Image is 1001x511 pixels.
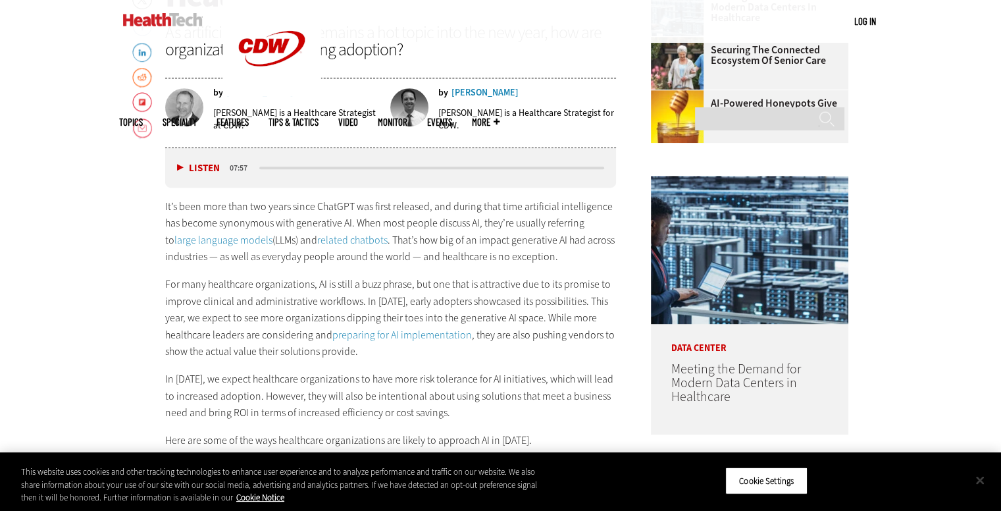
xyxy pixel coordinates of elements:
p: Data Center [651,324,848,353]
button: Listen [177,163,220,173]
p: In [DATE], we expect healthcare organizations to have more risk tolerance for AI initiatives, whi... [165,371,617,421]
p: It’s been more than two years since ChatGPT was first released, and during that time artificial i... [165,198,617,265]
img: engineer with laptop overlooking data center [651,176,848,324]
a: Tips & Tactics [269,117,319,127]
button: Cookie Settings [725,467,808,495]
a: Video [338,117,358,127]
a: More information about your privacy [236,492,284,503]
div: This website uses cookies and other tracking technologies to enhance user experience and to analy... [21,466,551,504]
img: jar of honey with a honey dipper [651,90,704,143]
div: duration [228,162,257,174]
a: Log in [854,15,876,27]
img: Home [123,13,203,26]
div: media player [165,148,617,188]
a: large language models [174,233,272,247]
a: preparing for AI implementation [332,328,472,342]
p: Here are some of the ways healthcare organizations are likely to approach AI in [DATE]. [165,432,617,449]
a: CDW [222,87,321,101]
span: Topics [119,117,143,127]
span: More [472,117,500,127]
span: Specialty [163,117,197,127]
a: Features [217,117,249,127]
a: MonITor [378,117,407,127]
p: For many healthcare organizations, AI is still a buzz phrase, but one that is attractive due to i... [165,276,617,360]
a: jar of honey with a honey dipper [651,90,710,101]
p: [PERSON_NAME] is a Healthcare Strategist for CDW. [438,107,616,132]
div: User menu [854,14,876,28]
button: Close [965,466,994,495]
a: related chatbots [317,233,388,247]
a: Meeting the Demand for Modern Data Centers in Healthcare [671,360,800,406]
a: Events [427,117,452,127]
